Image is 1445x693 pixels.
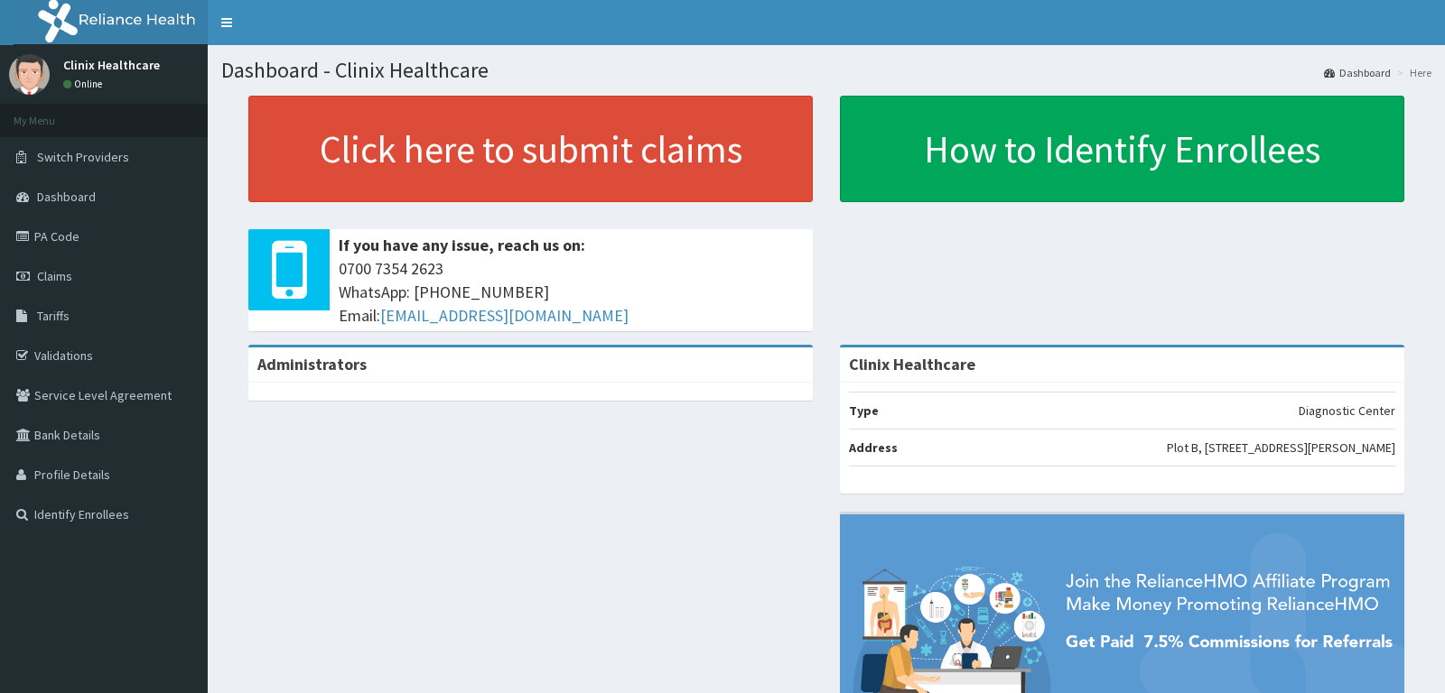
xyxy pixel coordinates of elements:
a: [EMAIL_ADDRESS][DOMAIN_NAME] [380,305,629,326]
span: Dashboard [37,189,96,205]
span: Claims [37,268,72,284]
a: How to Identify Enrollees [840,96,1404,202]
li: Here [1393,65,1431,80]
b: Type [849,402,879,419]
p: Clinix Healthcare [63,59,160,71]
b: Administrators [257,354,367,374]
img: User Image [9,54,50,95]
a: Dashboard [1324,65,1391,80]
p: Plot B, [STREET_ADDRESS][PERSON_NAME] [1167,439,1395,457]
a: Online [63,78,107,90]
p: Diagnostic Center [1299,402,1395,420]
a: Click here to submit claims [248,96,813,202]
strong: Clinix Healthcare [849,354,975,374]
span: Tariffs [37,308,70,324]
h1: Dashboard - Clinix Healthcare [221,59,1431,82]
b: If you have any issue, reach us on: [339,235,585,255]
span: Switch Providers [37,149,129,165]
span: 0700 7354 2623 WhatsApp: [PHONE_NUMBER] Email: [339,257,804,327]
b: Address [849,439,898,456]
